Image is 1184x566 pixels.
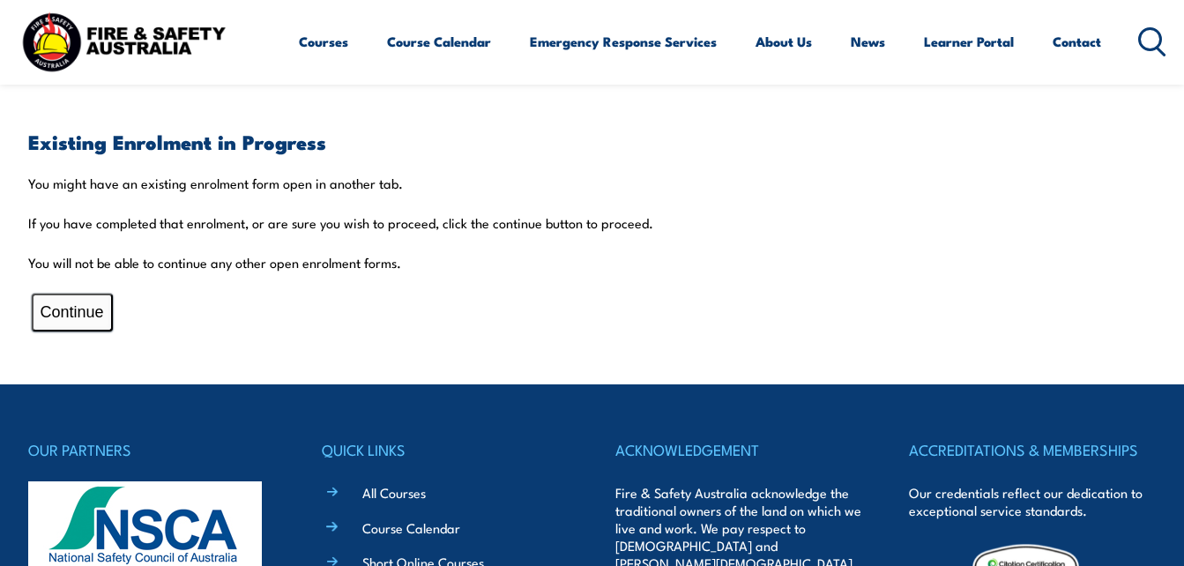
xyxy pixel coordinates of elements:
a: Course Calendar [387,20,491,63]
a: Learner Portal [924,20,1014,63]
h3: Existing Enrolment in Progress [28,131,1157,152]
a: Courses [299,20,348,63]
p: You will not be able to continue any other open enrolment forms. [28,254,1157,272]
button: Continue [32,294,113,331]
a: Emergency Response Services [530,20,717,63]
h4: ACKNOWLEDGEMENT [615,437,862,462]
a: News [851,20,885,63]
p: If you have completed that enrolment, or are sure you wish to proceed, click the continue button ... [28,214,1157,232]
p: You might have an existing enrolment form open in another tab. [28,175,1157,192]
h4: QUICK LINKS [322,437,569,462]
a: Course Calendar [362,518,460,537]
a: About Us [756,20,812,63]
h4: OUR PARTNERS [28,437,275,462]
a: All Courses [362,483,426,502]
a: Contact [1053,20,1101,63]
h4: ACCREDITATIONS & MEMBERSHIPS [909,437,1156,462]
p: Our credentials reflect our dedication to exceptional service standards. [909,484,1156,519]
